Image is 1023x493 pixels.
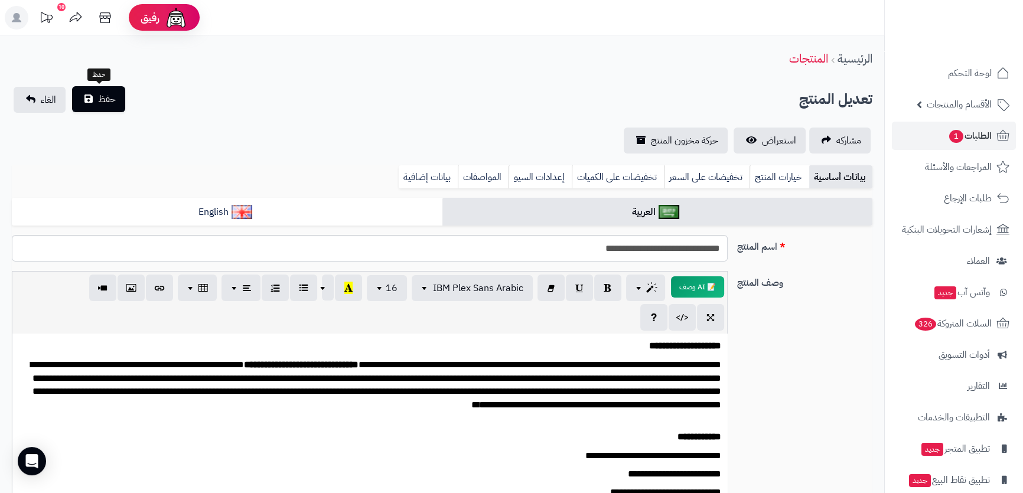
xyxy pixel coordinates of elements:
span: 16 [386,281,398,295]
span: أدوات التسويق [939,347,990,363]
a: الغاء [14,87,66,113]
a: مشاركه [809,128,871,154]
a: التطبيقات والخدمات [892,403,1016,432]
span: تطبيق المتجر [920,440,990,457]
span: مشاركه [836,133,861,148]
h2: تعديل المنتج [799,87,872,112]
span: الأقسام والمنتجات [927,96,992,113]
img: العربية [659,205,679,219]
span: لوحة التحكم [948,65,992,81]
a: استعراض [734,128,806,154]
div: حفظ [87,68,110,81]
a: English [12,198,442,227]
img: ai-face.png [164,6,188,30]
span: طلبات الإرجاع [944,190,992,207]
a: إشعارات التحويلات البنكية [892,216,1016,244]
a: العربية [442,198,873,227]
a: وآتس آبجديد [892,278,1016,306]
a: أدوات التسويق [892,341,1016,369]
span: IBM Plex Sans Arabic [433,281,523,295]
a: تحديثات المنصة [31,6,61,32]
label: اسم المنتج [732,235,878,254]
a: العملاء [892,247,1016,275]
a: لوحة التحكم [892,59,1016,87]
a: إعدادات السيو [509,165,572,189]
span: حركة مخزون المنتج [651,133,718,148]
a: حركة مخزون المنتج [624,128,728,154]
button: 16 [367,275,407,301]
span: إشعارات التحويلات البنكية [902,221,992,238]
span: جديد [921,443,943,456]
button: حفظ [72,86,125,112]
span: التطبيقات والخدمات [918,409,990,426]
a: تخفيضات على الكميات [572,165,664,189]
span: 326 [915,318,936,331]
div: Open Intercom Messenger [18,447,46,475]
span: التقارير [967,378,990,394]
span: الغاء [41,93,56,107]
a: خيارات المنتج [750,165,809,189]
span: 1 [949,130,963,143]
a: الرئيسية [838,50,872,67]
span: استعراض [762,133,796,148]
span: المراجعات والأسئلة [925,159,992,175]
div: 10 [57,3,66,11]
a: بيانات أساسية [809,165,872,189]
span: حفظ [98,92,116,106]
img: English [232,205,252,219]
a: التقارير [892,372,1016,400]
span: رفيق [141,11,159,25]
a: تطبيق المتجرجديد [892,435,1016,463]
span: العملاء [967,253,990,269]
a: المنتجات [789,50,828,67]
a: المواصفات [458,165,509,189]
a: السلات المتروكة326 [892,309,1016,338]
label: وصف المنتج [732,271,878,290]
span: جديد [934,286,956,299]
span: السلات المتروكة [914,315,992,332]
a: المراجعات والأسئلة [892,153,1016,181]
a: تخفيضات على السعر [664,165,750,189]
a: بيانات إضافية [399,165,458,189]
span: وآتس آب [933,284,990,301]
button: IBM Plex Sans Arabic [412,275,533,301]
span: الطلبات [948,128,992,144]
a: طلبات الإرجاع [892,184,1016,213]
button: 📝 AI وصف [671,276,724,298]
span: تطبيق نقاط البيع [908,472,990,488]
span: جديد [909,474,931,487]
a: الطلبات1 [892,122,1016,150]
